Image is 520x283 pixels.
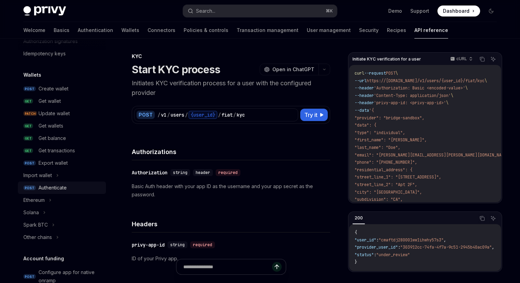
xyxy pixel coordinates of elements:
[374,85,465,91] span: 'Authorization: Basic <encoded-value>'
[443,8,469,14] span: Dashboard
[355,93,374,98] span: --header
[170,242,185,248] span: string
[307,22,351,39] a: User management
[23,254,64,263] h5: Account funding
[18,157,106,169] a: POSTExport wallet
[190,241,215,248] div: required
[355,174,441,180] span: "street_line_1": "[STREET_ADDRESS]",
[272,66,314,73] span: Open in ChatGPT
[132,169,167,176] div: Authorization
[137,111,155,119] div: POST
[355,152,513,158] span: "email": "[PERSON_NAME][EMAIL_ADDRESS][PERSON_NAME][DOMAIN_NAME]",
[132,78,330,98] p: Initiates KYC verification process for a user with the configured provider
[355,189,422,195] span: "city": "[GEOGRAPHIC_DATA]",
[400,244,492,250] span: "303912cc-74fa-4f7a-9c51-2945b40ac09a"
[353,56,421,62] span: Initiate KYC verification for a user
[355,197,403,202] span: "subdivision": "CA",
[489,55,498,64] button: Ask AI
[486,6,497,17] button: Toggle dark mode
[23,148,33,153] span: GET
[23,50,66,58] div: Idempotency keys
[359,22,379,39] a: Security
[478,214,487,223] button: Copy the contents from the code block
[355,259,357,265] span: }
[184,22,228,39] a: Policies & controls
[23,71,41,79] h5: Wallets
[355,145,400,150] span: "last_name": "Doe",
[355,244,398,250] span: "provider_user_id"
[355,182,417,187] span: "street_line_2": "Apt 2F",
[376,252,410,258] span: "under_review"
[260,64,318,75] button: Open in ChatGPT
[376,237,379,243] span: :
[23,171,52,179] div: Import wallet
[355,230,357,235] span: {
[355,100,374,106] span: --header
[171,111,184,118] div: users
[233,111,236,118] div: /
[183,5,337,17] button: Search...⌘K
[18,120,106,132] a: GETGet wallets
[388,8,402,14] a: Demo
[485,78,487,84] span: \
[132,63,220,76] h1: Start KYC process
[355,108,369,113] span: --data
[23,274,36,279] span: POST
[355,252,374,258] span: "status"
[465,85,468,91] span: \
[132,241,165,248] div: privy-app-id
[18,132,106,144] a: GETGet balance
[374,93,451,98] span: 'Content-Type: application/json'
[387,22,406,39] a: Recipes
[39,159,68,167] div: Export wallet
[39,85,68,93] div: Create wallet
[410,8,429,14] a: Support
[355,70,364,76] span: curl
[132,254,330,263] p: ID of your Privy app.
[39,109,70,118] div: Update wallet
[132,147,330,156] h4: Authorizations
[39,97,61,105] div: Get wallet
[161,111,166,118] div: v1
[23,161,36,166] span: POST
[355,130,405,135] span: "type": "individual",
[364,70,386,76] span: --request
[196,7,215,15] div: Search...
[237,22,299,39] a: Transaction management
[23,86,36,91] span: POST
[272,262,282,272] button: Send message
[437,6,480,17] a: Dashboard
[369,108,374,113] span: '{
[18,144,106,157] a: GETGet transactions
[374,252,376,258] span: :
[23,233,52,241] div: Other chains
[355,137,427,143] span: "first_name": "[PERSON_NAME]",
[355,160,417,165] span: "phone": "[PHONE_NUMBER]",
[478,55,487,64] button: Copy the contents from the code block
[23,185,36,191] span: POST
[218,111,221,118] div: /
[456,56,467,62] p: cURL
[23,196,45,204] div: Ethereum
[355,78,367,84] span: --url
[23,136,33,141] span: GET
[444,237,446,243] span: ,
[23,111,37,116] span: PATCH
[196,170,210,175] span: header
[355,85,374,91] span: --header
[121,22,139,39] a: Wallets
[355,115,424,121] span: "provider": "bridge-sandbox",
[132,53,330,60] div: KYC
[23,123,33,129] span: GET
[23,6,66,16] img: dark logo
[18,182,106,194] a: POSTAuthenticate
[379,237,444,243] span: "cmaftdj280001ww1ihwhy57s3"
[355,122,376,128] span: "data": {
[367,78,485,84] span: https://[DOMAIN_NAME]/v1/users/{user_id}/fiat/kyc
[451,93,453,98] span: \
[54,22,69,39] a: Basics
[39,184,67,192] div: Authenticate
[237,111,245,118] div: kyc
[173,170,187,175] span: string
[23,221,48,229] div: Spark BTC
